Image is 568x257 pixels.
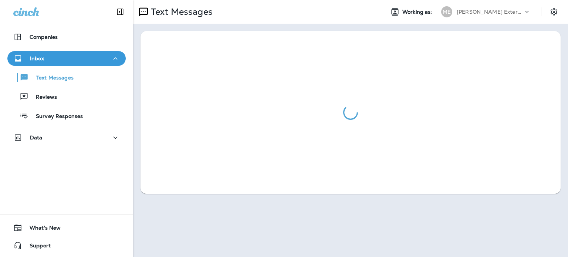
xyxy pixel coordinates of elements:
[28,113,83,120] p: Survey Responses
[30,55,44,61] p: Inbox
[7,130,126,145] button: Data
[7,70,126,85] button: Text Messages
[7,220,126,235] button: What's New
[441,6,452,17] div: ME
[148,6,213,17] p: Text Messages
[402,9,434,15] span: Working as:
[22,225,61,234] span: What's New
[29,75,74,82] p: Text Messages
[30,135,43,141] p: Data
[22,243,51,251] span: Support
[7,30,126,44] button: Companies
[7,238,126,253] button: Support
[110,4,131,19] button: Collapse Sidebar
[7,51,126,66] button: Inbox
[7,108,126,124] button: Survey Responses
[457,9,523,15] p: [PERSON_NAME] Exterminating
[7,89,126,104] button: Reviews
[30,34,58,40] p: Companies
[28,94,57,101] p: Reviews
[547,5,561,18] button: Settings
